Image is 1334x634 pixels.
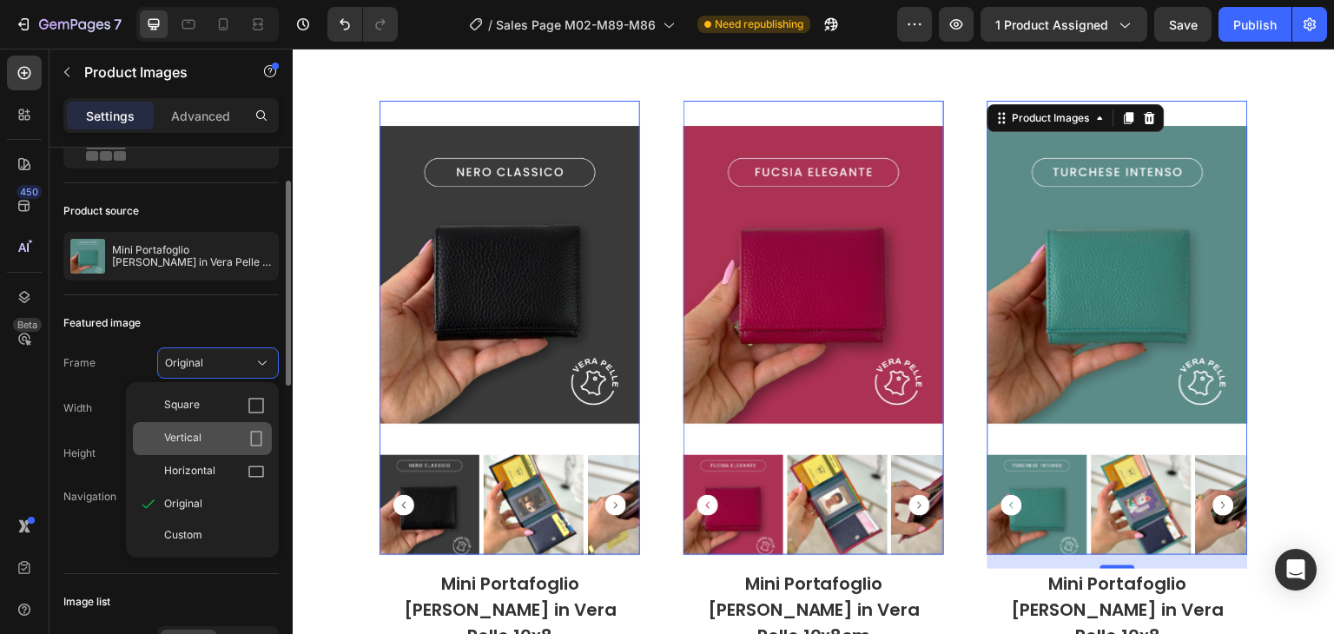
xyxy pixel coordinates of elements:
button: Carousel Back Arrow [405,446,426,467]
p: Product Images [84,62,232,83]
button: Carousel Next Arrow [921,446,941,467]
label: Width [63,400,92,416]
h2: Mini Portafoglio [PERSON_NAME] in Vera Pelle 10x8 [87,520,347,602]
span: Custom [164,527,202,543]
button: Save [1154,7,1212,42]
div: Undo/Redo [327,7,398,42]
p: Advanced [171,107,230,125]
img: product feature img [70,239,105,274]
button: Show more [63,528,279,559]
span: 1 product assigned [995,16,1108,34]
p: Settings [86,107,135,125]
span: Save [1169,17,1198,32]
div: Product source [63,203,139,219]
label: Height [63,446,96,461]
span: Need republishing [715,17,803,32]
span: Square [164,397,200,414]
button: Publish [1218,7,1291,42]
div: 450 [17,185,42,199]
div: Navigation [63,489,116,505]
span: Horizontal [164,463,215,480]
span: Original [164,496,202,512]
iframe: Design area [293,49,1334,634]
button: Original [157,347,279,379]
span: Sales Page M02-M89-M86 [496,16,656,34]
p: 7 [114,14,122,35]
span: Vertical [164,430,201,447]
button: 7 [7,7,129,42]
div: Publish [1233,16,1277,34]
p: Mini Portafoglio [PERSON_NAME] in Vera Pelle 10x8 [112,244,272,268]
h2: Mini Portafoglio [PERSON_NAME] in Vera Pelle 10x8 [695,520,955,602]
div: Product Images [717,62,801,77]
div: Image list [63,594,110,610]
div: Featured image [63,315,141,331]
span: Original [165,355,203,371]
span: / [488,16,492,34]
h2: Mini Portafoglio [PERSON_NAME] in Vera Pelle 10x8cm [391,520,651,602]
button: Carousel Back Arrow [709,446,730,467]
button: 1 product assigned [981,7,1147,42]
label: Frame [63,355,96,371]
button: Carousel Next Arrow [313,446,333,467]
button: Carousel Next Arrow [617,446,637,467]
div: Beta [13,318,42,332]
div: Open Intercom Messenger [1275,549,1317,591]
